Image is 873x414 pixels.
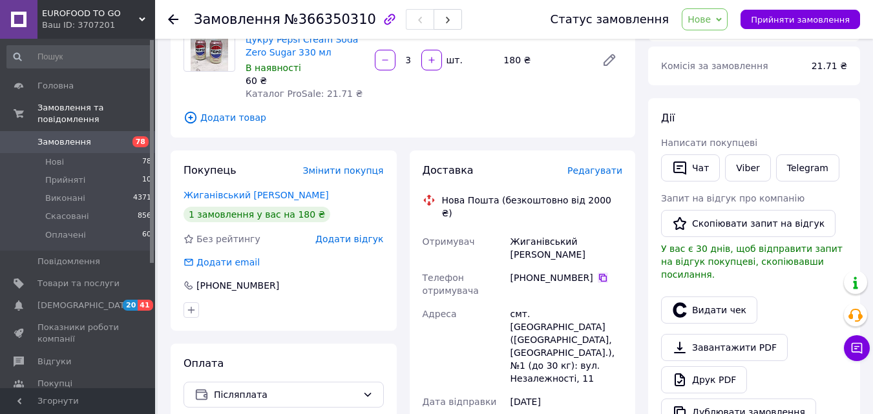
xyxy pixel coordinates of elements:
[567,165,622,176] span: Редагувати
[196,234,260,244] span: Без рейтингу
[142,156,151,168] span: 78
[42,8,139,19] span: EUROFOOD TO GO
[37,278,120,289] span: Товари та послуги
[45,156,64,168] span: Нові
[184,164,237,176] span: Покупець
[596,47,622,73] a: Редагувати
[37,378,72,389] span: Покупці
[133,192,151,204] span: 4371
[142,174,151,186] span: 10
[443,54,464,67] div: шт.
[423,236,475,247] span: Отримувач
[195,279,280,292] div: [PHONE_NUMBER]
[423,273,479,296] span: Телефон отримувача
[184,110,622,125] span: Додати товар
[661,193,805,203] span: Запит на відгук про компанію
[661,334,788,361] a: Завантажити PDF
[132,136,149,147] span: 78
[661,243,843,280] span: У вас є 30 днів, щоб відправити запит на відгук покупцеві, скопіювавши посилання.
[510,271,622,284] div: [PHONE_NUMBER]
[246,74,364,87] div: 60 ₴
[142,229,151,241] span: 60
[45,174,85,186] span: Прийняті
[661,154,720,181] button: Чат
[661,138,757,148] span: Написати покупцеві
[37,136,91,148] span: Замовлення
[42,19,155,31] div: Ваш ID: 3707201
[661,296,757,324] button: Видати чек
[168,13,178,26] div: Повернутися назад
[551,13,669,26] div: Статус замовлення
[37,102,155,125] span: Замовлення та повідомлення
[844,335,870,361] button: Чат з покупцем
[688,14,711,25] span: Нове
[508,390,625,413] div: [DATE]
[246,88,363,99] span: Каталог ProSale: 21.71 ₴
[508,302,625,390] div: смт. [GEOGRAPHIC_DATA] ([GEOGRAPHIC_DATA], [GEOGRAPHIC_DATA].), №1 (до 30 кг): вул. Незалежності, 11
[6,45,153,68] input: Пошук
[194,12,280,27] span: Замовлення
[37,300,133,311] span: [DEMOGRAPHIC_DATA]
[45,229,86,241] span: Оплачені
[182,256,261,269] div: Додати email
[37,356,71,367] span: Відгуки
[37,80,74,92] span: Головна
[138,300,153,311] span: 41
[661,61,768,71] span: Комісія за замовлення
[423,397,497,407] span: Дата відправки
[246,63,301,73] span: В наявності
[191,21,229,71] img: Газований напій без цукру Pepsi Cream Soda Zero Sugar 330 мл
[37,256,100,267] span: Повідомлення
[508,230,625,266] div: Жиганівський [PERSON_NAME]
[725,154,770,181] a: Viber
[184,357,224,369] span: Оплата
[138,211,151,222] span: 856
[439,194,626,220] div: Нова Пошта (безкоштовно від 2000 ₴)
[184,207,330,222] div: 1 замовлення у вас на 180 ₴
[214,388,357,402] span: Післяплата
[741,10,860,29] button: Прийняти замовлення
[661,366,747,393] a: Друк PDF
[123,300,138,311] span: 20
[45,192,85,204] span: Виконані
[661,210,836,237] button: Скопіювати запит на відгук
[812,61,847,71] span: 21.71 ₴
[423,164,474,176] span: Доставка
[303,165,384,176] span: Змінити покупця
[776,154,839,181] a: Telegram
[195,256,261,269] div: Додати email
[37,322,120,345] span: Показники роботи компанії
[423,309,457,319] span: Адреса
[246,21,358,57] a: Газований напій без цукру Pepsi Cream Soda Zero Sugar 330 мл
[284,12,376,27] span: №366350310
[184,190,329,200] a: Жиганівський [PERSON_NAME]
[315,234,383,244] span: Додати відгук
[751,15,850,25] span: Прийняти замовлення
[498,51,591,69] div: 180 ₴
[661,112,675,124] span: Дії
[45,211,89,222] span: Скасовані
